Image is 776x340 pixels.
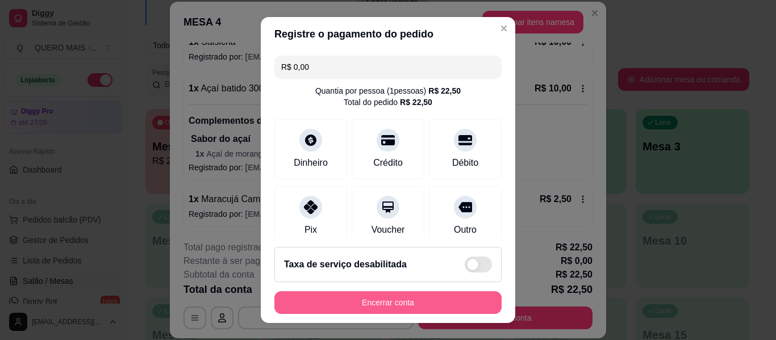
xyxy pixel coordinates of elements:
[344,96,432,108] div: Total do pedido
[304,223,317,237] div: Pix
[428,85,461,96] div: R$ 22,50
[261,17,515,51] header: Registre o pagamento do pedido
[400,96,432,108] div: R$ 22,50
[454,223,477,237] div: Outro
[495,19,513,37] button: Close
[315,85,461,96] div: Quantia por pessoa ( 1 pessoas)
[284,258,407,271] h2: Taxa de serviço desabilitada
[274,291,502,314] button: Encerrar conta
[373,156,403,170] div: Crédito
[372,223,405,237] div: Voucher
[452,156,478,170] div: Débito
[294,156,328,170] div: Dinheiro
[281,56,495,78] input: Ex.: hambúrguer de cordeiro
